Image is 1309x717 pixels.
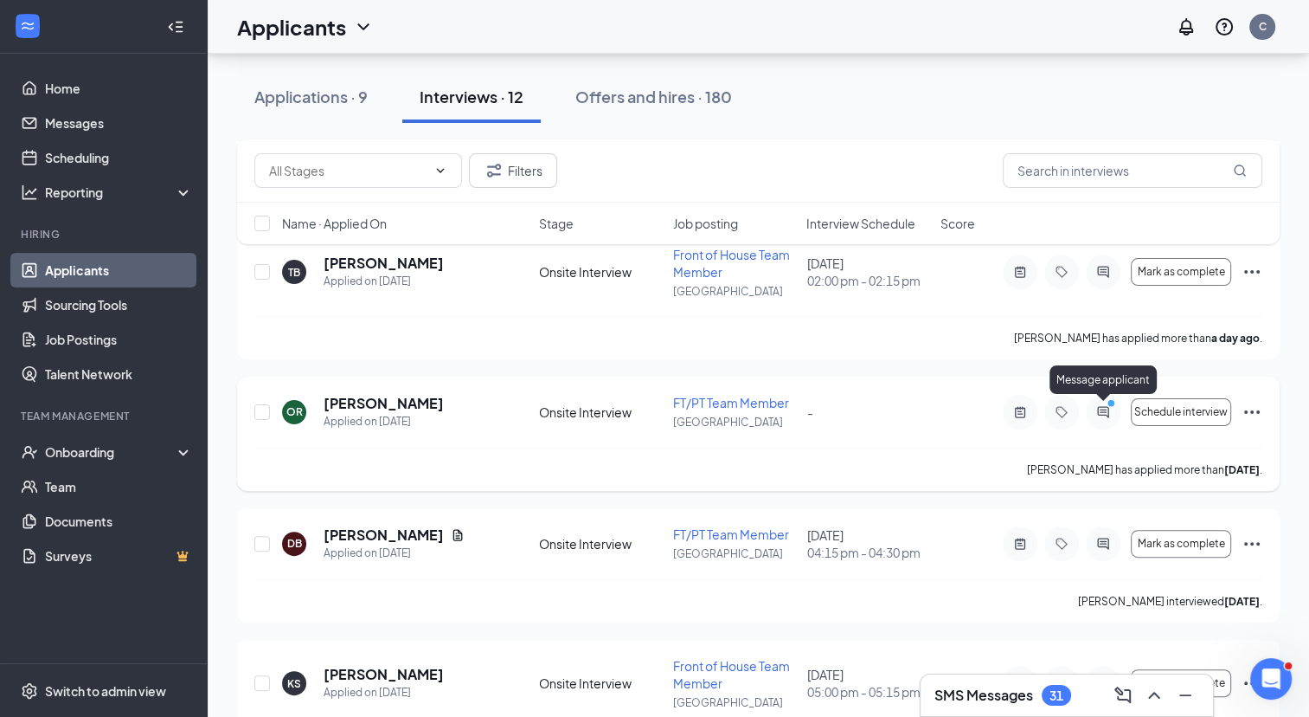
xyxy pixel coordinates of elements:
[254,86,368,107] div: Applications · 9
[45,504,193,539] a: Documents
[1140,681,1168,709] button: ChevronUp
[45,322,193,357] a: Job Postings
[806,272,930,289] span: 02:00 pm - 02:15 pm
[539,404,663,421] div: Onsite Interview
[1003,153,1262,188] input: Search in interviews
[1175,685,1196,706] svg: Minimize
[539,675,663,692] div: Onsite Interview
[1242,533,1262,554] svg: Ellipses
[1211,332,1260,345] b: a day ago
[1014,331,1262,346] p: [PERSON_NAME] has applied more than .
[1051,265,1072,279] svg: Tag
[1131,258,1231,286] button: Mark as complete
[45,357,193,391] a: Talent Network
[167,18,184,36] svg: Collapse
[1027,462,1262,477] p: [PERSON_NAME] has applied more than .
[1242,262,1262,282] svg: Ellipses
[1250,658,1292,700] iframe: Intercom live chat
[1078,594,1262,609] p: [PERSON_NAME] interviewed .
[287,676,301,691] div: KS
[1131,669,1231,697] button: Mark as complete
[484,160,504,181] svg: Filter
[1051,405,1072,419] svg: Tag
[1138,266,1225,278] span: Mark as complete
[451,528,465,542] svg: Document
[45,287,193,322] a: Sourcing Tools
[1242,402,1262,423] svg: Ellipses
[1233,164,1247,178] svg: MagnifyingGlass
[1049,365,1157,394] div: Message applicant
[45,253,193,287] a: Applicants
[324,545,465,562] div: Applied on [DATE]
[324,526,444,545] h5: [PERSON_NAME]
[287,536,302,551] div: DB
[433,164,447,178] svg: ChevronDown
[806,526,930,561] div: [DATE]
[539,535,663,552] div: Onsite Interview
[1138,538,1225,550] span: Mark as complete
[806,683,930,701] span: 05:00 pm - 05:15 pm
[324,684,444,701] div: Applied on [DATE]
[673,546,797,561] p: [GEOGRAPHIC_DATA]
[1224,595,1260,608] b: [DATE]
[45,682,166,700] div: Switch to admin view
[806,404,812,420] span: -
[45,71,193,106] a: Home
[45,140,193,175] a: Scheduling
[269,161,427,180] input: All Stages
[45,469,193,504] a: Team
[21,409,189,423] div: Team Management
[806,544,930,561] span: 04:15 pm - 04:30 pm
[1103,398,1124,412] svg: PrimaryDot
[288,265,300,280] div: TB
[673,526,789,542] span: FT/PT Team Member
[1093,265,1113,279] svg: ActiveChat
[1134,406,1228,418] span: Schedule interview
[45,443,178,461] div: Onboarding
[575,86,732,107] div: Offers and hires · 180
[673,695,797,710] p: [GEOGRAPHIC_DATA]
[806,666,930,701] div: [DATE]
[353,16,374,37] svg: ChevronDown
[1259,19,1267,34] div: C
[539,263,663,281] div: Onsite Interview
[1109,681,1137,709] button: ComposeMessage
[1131,398,1231,426] button: Schedule interview
[934,686,1033,705] h3: SMS Messages
[237,12,346,42] h1: Applicants
[806,255,930,289] div: [DATE]
[673,247,790,280] span: Front of House Team Member
[673,658,790,691] span: Front of House Team Member
[1144,685,1165,706] svg: ChevronUp
[1093,537,1113,551] svg: ActiveChat
[21,682,38,700] svg: Settings
[1010,405,1030,419] svg: ActiveNote
[1131,530,1231,558] button: Mark as complete
[1176,16,1197,37] svg: Notifications
[286,404,303,419] div: OR
[420,86,523,107] div: Interviews · 12
[324,665,444,684] h5: [PERSON_NAME]
[45,184,194,201] div: Reporting
[673,395,789,410] span: FT/PT Team Member
[1171,681,1199,709] button: Minimize
[673,215,738,232] span: Job posting
[1049,688,1063,703] div: 31
[1224,463,1260,476] b: [DATE]
[21,227,189,242] div: Hiring
[282,215,387,232] span: Name · Applied On
[1113,685,1133,706] svg: ComposeMessage
[1010,265,1030,279] svg: ActiveNote
[324,254,444,273] h5: [PERSON_NAME]
[1051,537,1072,551] svg: Tag
[19,17,36,35] svg: WorkstreamLogo
[469,153,557,188] button: Filter Filters
[806,215,915,232] span: Interview Schedule
[673,284,797,299] p: [GEOGRAPHIC_DATA]
[324,273,444,290] div: Applied on [DATE]
[324,394,444,413] h5: [PERSON_NAME]
[673,415,797,430] p: [GEOGRAPHIC_DATA]
[45,539,193,573] a: SurveysCrown
[940,215,975,232] span: Score
[539,215,574,232] span: Stage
